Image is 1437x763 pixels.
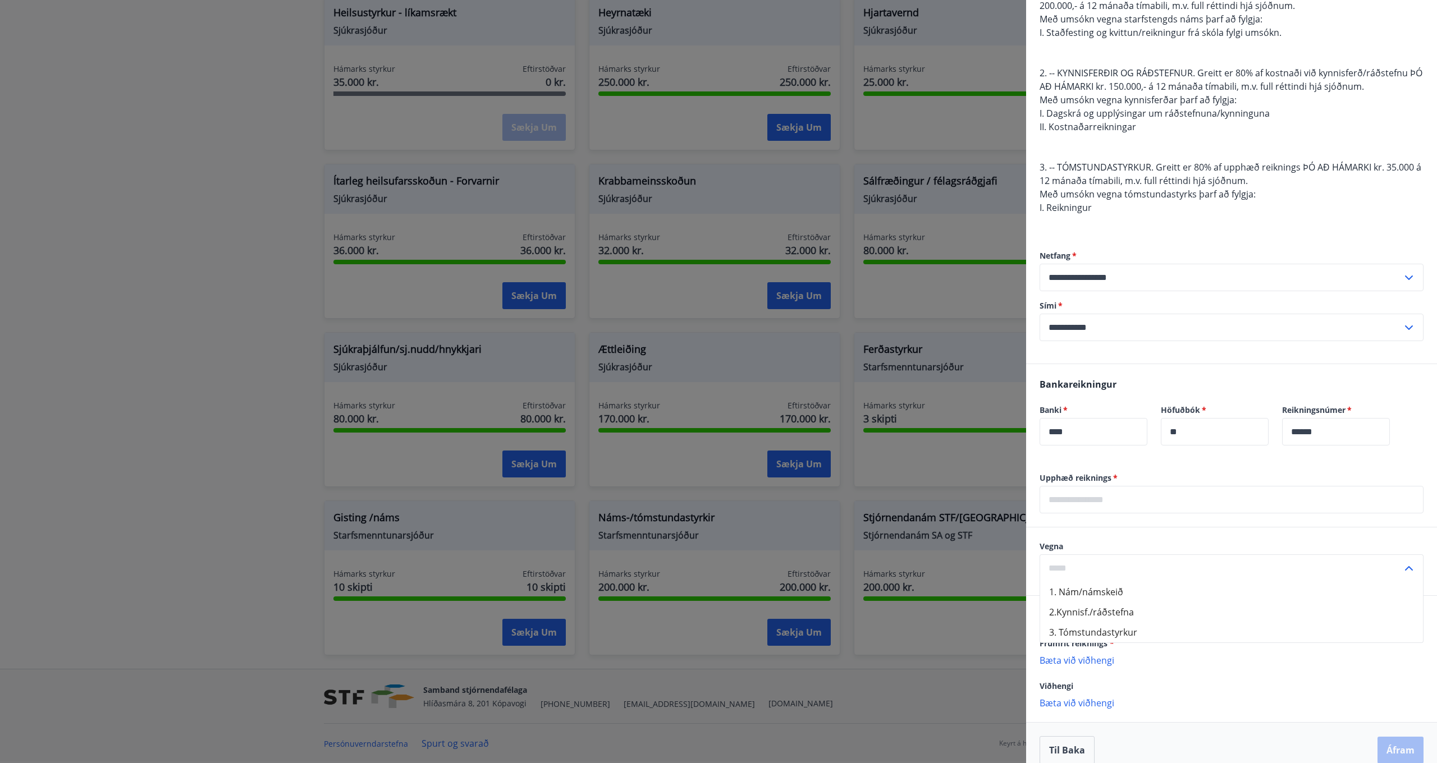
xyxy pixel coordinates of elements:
span: Viðhengi [1040,681,1073,691]
label: Sími [1040,300,1424,311]
li: 1. Nám/námskeið [1040,582,1423,602]
span: II. Kostnaðarreikningar [1040,121,1136,133]
span: Með umsókn vegna starfstengds náms þarf að fylgja: [1040,13,1262,25]
span: I. Staðfesting og kvittun/reikningur frá skóla fylgi umsókn. [1040,26,1282,39]
span: I. Dagskrá og upplýsingar um ráðstefnuna/kynninguna [1040,107,1270,119]
span: Með umsókn vegna kynnisferðar þarf að fylgja: [1040,94,1237,106]
span: I. Reikningur [1040,201,1092,214]
span: 3. -- TÓMSTUNDASTYRKUR. Greitt er 80% af upphæð reiknings ÞÓ AÐ HÁMARKI kr. 35.000 á 12 mánaða tí... [1040,161,1421,187]
span: Með umsókn vegna tómstundastyrks þarf að fylgja: [1040,188,1256,200]
label: Höfuðbók [1161,405,1269,416]
p: Bæta við viðhengi [1040,654,1424,665]
label: Vegna [1040,541,1424,552]
li: 3. Tómstundastyrkur [1040,622,1423,642]
span: Frumrit reiknings [1040,638,1114,649]
li: 2.Kynnisf./ráðstefna [1040,602,1423,622]
label: Upphæð reiknings [1040,472,1424,484]
label: Netfang [1040,250,1424,261]
div: Upphæð reiknings [1040,486,1424,513]
span: 2. -- KYNNISFERÐIR OG RÁÐSTEFNUR. Greitt er 80% af kostnaði við kynnisferð/ráðstefnu ÞÓ AÐ HÁMARK... [1040,67,1422,93]
span: Bankareikningur [1040,378,1116,390]
label: Banki [1040,405,1147,416]
label: Reikningsnúmer [1282,405,1390,416]
p: Bæta við viðhengi [1040,697,1424,708]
